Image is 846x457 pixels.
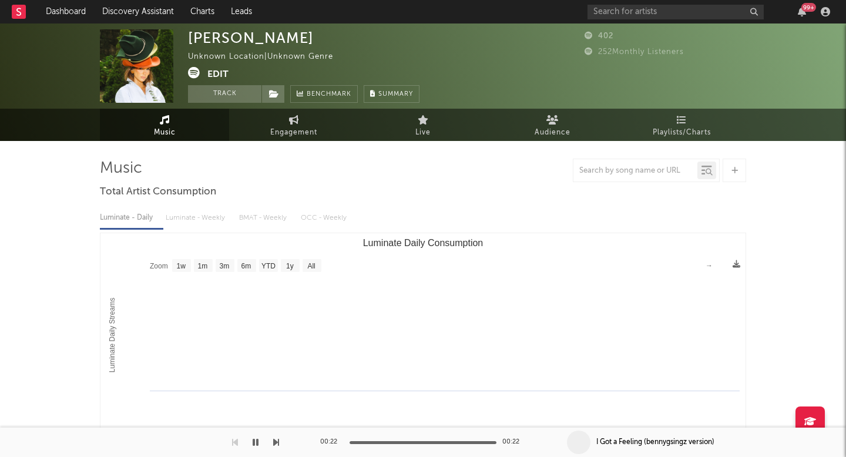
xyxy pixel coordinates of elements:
span: Summary [378,91,413,98]
a: Engagement [229,109,358,141]
text: 3m [220,262,230,270]
a: Music [100,109,229,141]
text: 1w [177,262,186,270]
input: Search by song name or URL [573,166,697,176]
span: Benchmark [307,88,351,102]
span: Engagement [270,126,317,140]
div: Unknown Location | Unknown Genre [188,50,347,64]
button: 99+ [798,7,806,16]
a: Benchmark [290,85,358,103]
text: Luminate Daily Consumption [363,238,484,248]
a: Audience [488,109,617,141]
span: Music [154,126,176,140]
a: Playlists/Charts [617,109,746,141]
text: 6m [241,262,251,270]
div: 99 + [801,3,816,12]
span: Playlists/Charts [653,126,711,140]
text: 1m [198,262,208,270]
div: 00:22 [502,435,526,449]
a: Live [358,109,488,141]
button: Track [188,85,261,103]
span: 402 [585,32,613,40]
text: YTD [261,262,276,270]
span: Audience [535,126,570,140]
span: 252 Monthly Listeners [585,48,684,56]
text: Luminate Daily Streams [108,298,116,372]
text: → [706,261,713,270]
button: Edit [207,67,229,82]
div: I Got a Feeling (bennygsingz version) [596,437,714,448]
text: 1y [286,262,294,270]
span: Live [415,126,431,140]
span: Total Artist Consumption [100,185,216,199]
div: 00:22 [320,435,344,449]
text: All [307,262,315,270]
button: Summary [364,85,419,103]
div: [PERSON_NAME] [188,29,314,46]
input: Search for artists [587,5,764,19]
text: Zoom [150,262,168,270]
